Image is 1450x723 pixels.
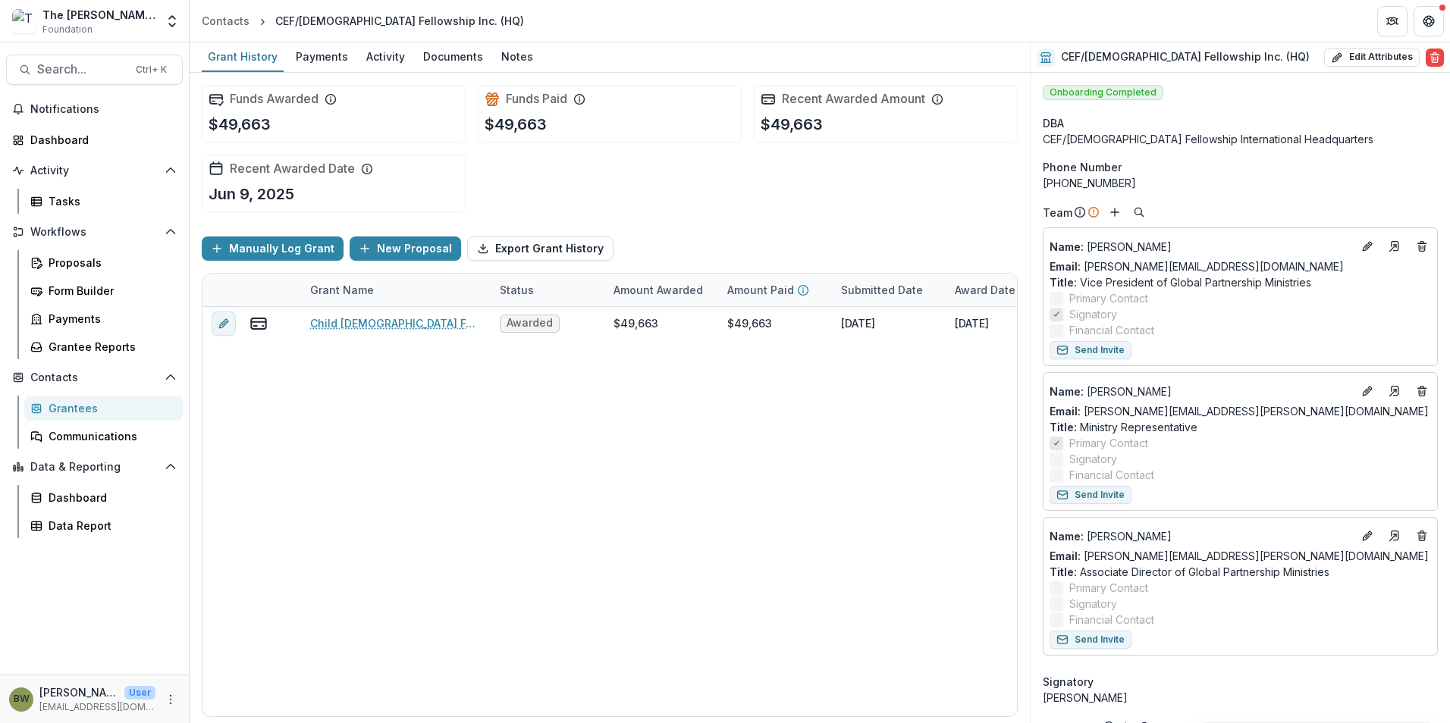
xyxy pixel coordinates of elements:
[1383,234,1407,258] a: Go to contact
[1043,85,1163,100] span: Onboarding Completed
[1050,486,1131,504] button: Send Invite
[1043,175,1438,191] div: [PHONE_NUMBER]
[1069,290,1148,306] span: Primary Contact
[275,13,524,29] div: CEF/[DEMOGRAPHIC_DATA] Fellowship Inc. (HQ)
[1050,403,1429,419] a: Email: [PERSON_NAME][EMAIL_ADDRESS][PERSON_NAME][DOMAIN_NAME]
[955,315,989,331] div: [DATE]
[1050,549,1081,562] span: Email:
[202,236,344,261] button: Manually Log Grant
[202,45,284,67] div: Grant History
[1069,467,1154,483] span: Financial Contact
[30,371,158,384] span: Contacts
[290,45,354,67] div: Payments
[718,274,832,306] div: Amount Paid
[1050,419,1431,435] p: Ministry Representative
[301,274,491,306] div: Grant Name
[1050,383,1352,399] a: Name: [PERSON_NAME]
[6,365,183,390] button: Open Contacts
[1050,276,1077,289] span: Title :
[196,10,256,32] a: Contacts
[49,518,171,534] div: Data Report
[42,23,93,36] span: Foundation
[24,485,183,510] a: Dashboard
[1050,240,1084,253] span: Name :
[946,274,1059,306] div: Award Date
[1050,548,1429,564] a: Email: [PERSON_NAME][EMAIL_ADDRESS][PERSON_NAME][DOMAIN_NAME]
[1130,203,1148,221] button: Search
[1050,239,1352,255] a: Name: [PERSON_NAME]
[49,255,171,271] div: Proposals
[6,220,183,244] button: Open Workflows
[727,315,772,331] div: $49,663
[1413,527,1431,545] button: Deletes
[301,282,383,298] div: Grant Name
[506,92,567,106] h2: Funds Paid
[24,396,183,421] a: Grantees
[212,311,236,336] button: edit
[350,236,461,261] button: New Proposal
[24,424,183,449] a: Communications
[209,183,294,205] p: Jun 9, 2025
[6,55,183,85] button: Search...
[1069,435,1148,451] span: Primary Contact
[1413,237,1431,255] button: Deletes
[24,334,183,359] a: Grantee Reports
[1050,383,1352,399] p: [PERSON_NAME]
[1050,274,1431,290] p: Vice President of Global Partnership Ministries
[1069,451,1117,467] span: Signatory
[1069,580,1148,596] span: Primary Contact
[1050,565,1077,578] span: Title :
[1426,49,1444,67] button: Delete
[832,274,946,306] div: Submitted Date
[727,282,794,298] p: Amount Paid
[1050,421,1077,433] span: Title :
[417,45,489,67] div: Documents
[30,103,177,116] span: Notifications
[1050,528,1352,544] a: Name: [PERSON_NAME]
[495,42,539,72] a: Notes
[24,306,183,331] a: Payments
[1043,131,1438,147] div: CEF/[DEMOGRAPHIC_DATA] Fellowship International Headquarters
[1414,6,1444,36] button: Get Help
[30,164,158,177] span: Activity
[6,455,183,479] button: Open Data & Reporting
[1050,260,1081,273] span: Email:
[417,42,489,72] a: Documents
[24,189,183,214] a: Tasks
[1043,674,1094,690] span: Signatory
[614,315,658,331] div: $49,663
[6,127,183,152] a: Dashboard
[491,274,604,306] div: Status
[12,9,36,33] img: The Bolick Foundation
[162,690,180,709] button: More
[14,694,30,704] div: Blair White
[1324,49,1420,67] button: Edit Attributes
[1069,322,1154,338] span: Financial Contact
[1043,159,1122,175] span: Phone Number
[1050,239,1352,255] p: [PERSON_NAME]
[133,61,170,78] div: Ctrl + K
[49,311,171,327] div: Payments
[1358,237,1376,255] button: Edit
[49,400,171,416] div: Grantees
[1383,524,1407,548] a: Go to contact
[250,315,268,333] button: view-payments
[1358,527,1376,545] button: Edit
[1069,596,1117,612] span: Signatory
[1377,6,1408,36] button: Partners
[604,274,718,306] div: Amount Awarded
[209,113,271,136] p: $49,663
[495,45,539,67] div: Notes
[230,161,355,176] h2: Recent Awarded Date
[1413,382,1431,400] button: Deletes
[202,13,250,29] div: Contacts
[24,250,183,275] a: Proposals
[1383,379,1407,403] a: Go to contact
[42,7,155,23] div: The [PERSON_NAME] Foundation
[1050,258,1344,274] a: Email: [PERSON_NAME][EMAIL_ADDRESS][DOMAIN_NAME]
[162,6,183,36] button: Open entity switcher
[6,97,183,121] button: Notifications
[37,62,127,77] span: Search...
[604,282,712,298] div: Amount Awarded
